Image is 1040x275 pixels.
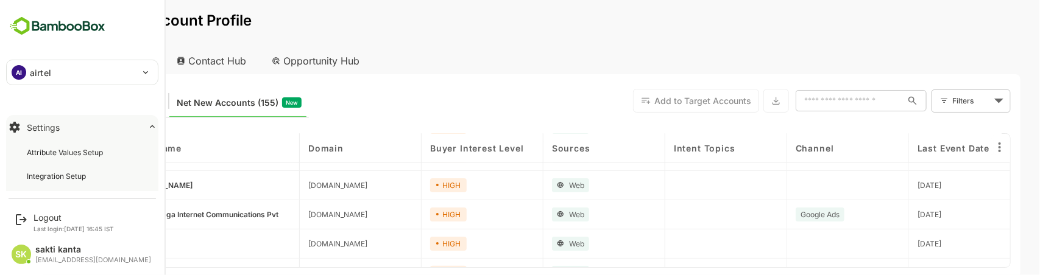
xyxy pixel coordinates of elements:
[526,181,542,190] span: Web
[6,15,109,38] img: BambooboxFullLogoMark.5f36c76dfaba33ec1ec1367b70bb1252.svg
[266,143,301,153] span: Domain
[387,237,424,251] div: HIGH
[631,143,693,153] span: Intent Topics
[34,225,114,232] p: Last login: [DATE] 16:45 IST
[875,181,899,190] span: 2025-09-03
[266,239,325,248] span: nodeflix.com
[7,60,158,85] div: AIairtel
[266,181,325,190] span: growthalix.com
[910,94,949,107] div: Filters
[875,210,899,219] span: 2025-07-08
[71,143,139,153] span: Account Name
[219,47,328,74] div: Opportunity Hub
[124,47,214,74] div: Contact Hub
[35,245,151,255] div: sakti kanta
[89,181,150,190] span: Growthalix.Com
[89,239,119,248] span: NodeFlix
[721,89,746,113] button: Export the selected data as CSV
[134,95,236,111] span: Net New Accounts ( 155 )
[908,88,968,113] div: Filters
[387,207,424,221] div: HIGH
[387,143,481,153] span: Buyer Interest Level
[12,245,31,264] div: SK
[753,143,791,153] span: Channel
[243,95,255,111] span: New
[875,143,947,153] span: Last Event Date
[46,13,209,28] p: Unified Account Profile
[27,122,60,133] div: Settings
[21,12,40,30] button: back
[509,143,548,153] span: Sources
[526,239,542,248] span: Web
[387,178,424,192] div: HIGH
[19,47,119,74] div: Account Hub
[34,212,114,223] div: Logout
[266,210,325,219] span: ticfiber.in
[27,147,105,158] div: Attribute Values Setup
[590,89,716,113] button: Add to Target Accounts
[30,66,51,79] p: airtel
[27,171,88,181] div: Integration Setup
[35,256,151,264] div: [EMAIL_ADDRESS][DOMAIN_NAME]
[89,210,236,219] span: Thamizhaga Internet Communications Pvt
[6,115,158,139] button: Settings
[45,95,111,111] span: Known accounts you’ve identified to target - imported from CRM, Offline upload, or promoted from ...
[526,210,542,219] span: Web
[12,65,26,80] div: AI
[875,239,899,248] span: 2025-09-04
[758,210,797,219] span: Google Ads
